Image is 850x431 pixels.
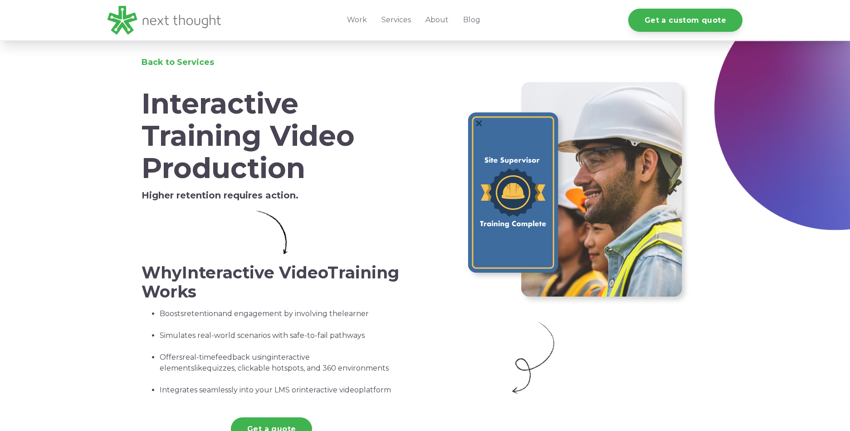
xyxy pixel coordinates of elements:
[142,190,401,201] h5: Higher retention requires action.
[107,6,221,35] img: LG - NextThought Logo
[238,364,270,372] span: clickable
[142,263,401,301] h2: Why Training Works
[207,364,236,372] span: quizzes,
[160,330,401,352] li: Simulates real-world scenarios with safe-to-fail pathways
[628,9,743,32] a: Get a custom quote
[342,309,369,318] span: learner
[160,352,401,385] li: Offers feedback using like
[182,263,327,282] span: Interactive Video
[299,386,359,394] span: interactive video
[142,57,214,67] a: Back to Services
[160,385,401,396] li: Integrates seamlessly into your LMS or
[142,88,401,185] h1: Interactive Training Video Production
[184,309,218,318] span: retention
[272,364,389,372] span: hotspots, and 360 environments
[506,321,561,395] img: Artboard 20
[463,79,689,306] img: Construction 1
[182,353,215,362] span: real-time
[160,308,401,330] li: Boosts and engagement by involving the
[359,386,391,394] span: platform
[256,211,288,254] img: Simple Arrow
